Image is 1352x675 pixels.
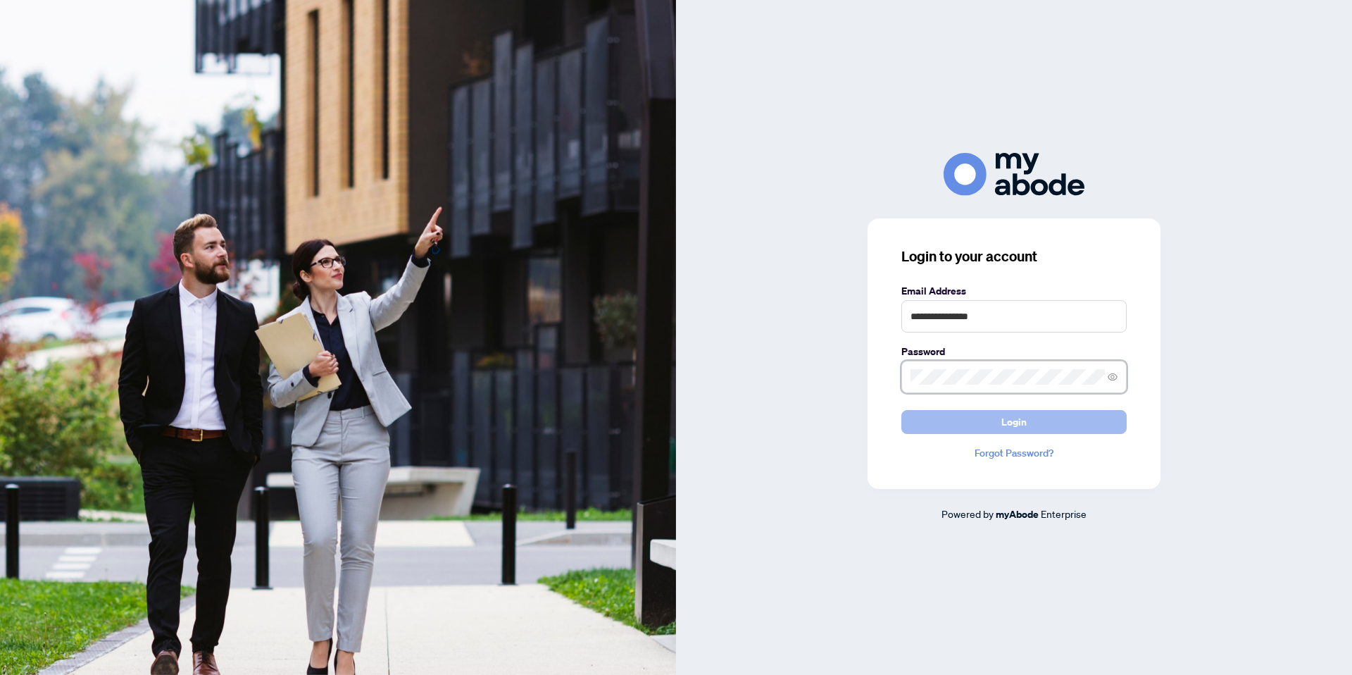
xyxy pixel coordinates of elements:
[1041,507,1087,520] span: Enterprise
[901,410,1127,434] button: Login
[901,283,1127,299] label: Email Address
[996,507,1039,522] a: myAbode
[944,153,1084,196] img: ma-logo
[901,344,1127,359] label: Password
[941,507,994,520] span: Powered by
[1108,372,1118,382] span: eye
[901,445,1127,461] a: Forgot Password?
[901,247,1127,266] h3: Login to your account
[1001,411,1027,433] span: Login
